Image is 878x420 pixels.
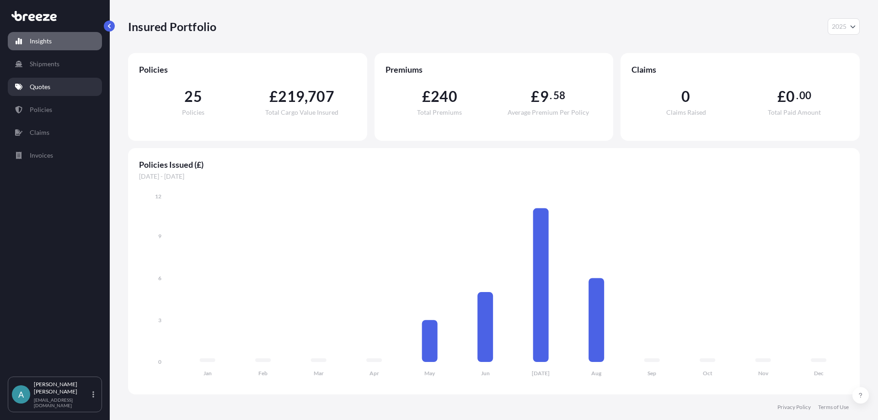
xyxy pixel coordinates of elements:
span: £ [777,89,786,104]
tspan: Aug [591,370,602,377]
p: Claims [30,128,49,137]
a: Insights [8,32,102,50]
span: A [18,390,24,399]
tspan: Oct [703,370,712,377]
tspan: 12 [155,193,161,200]
tspan: Nov [758,370,769,377]
button: Year Selector [828,18,860,35]
p: Insights [30,37,52,46]
tspan: Jan [203,370,212,377]
span: Total Cargo Value Insured [265,109,338,116]
tspan: 0 [158,358,161,365]
span: Policies Issued (£) [139,159,849,170]
a: Quotes [8,78,102,96]
a: Shipments [8,55,102,73]
a: Policies [8,101,102,119]
span: Claims [632,64,849,75]
tspan: Apr [369,370,379,377]
a: Terms of Use [818,404,849,411]
p: Policies [30,105,52,114]
span: Claims Raised [666,109,706,116]
span: 219 [278,89,305,104]
span: [DATE] - [DATE] [139,172,849,181]
p: [EMAIL_ADDRESS][DOMAIN_NAME] [34,397,91,408]
span: Policies [182,109,204,116]
span: . [550,92,552,99]
span: £ [422,89,431,104]
span: 0 [681,89,690,104]
p: Shipments [30,59,59,69]
span: 2025 [832,22,846,31]
p: Insured Portfolio [128,19,216,34]
p: Invoices [30,151,53,160]
span: Total Premiums [417,109,462,116]
span: Premiums [385,64,603,75]
tspan: May [424,370,435,377]
span: , [305,89,308,104]
span: 25 [184,89,202,104]
tspan: Dec [814,370,824,377]
tspan: Sep [648,370,656,377]
a: Claims [8,123,102,142]
span: 0 [786,89,795,104]
span: Average Premium Per Policy [508,109,589,116]
p: Quotes [30,82,50,91]
span: £ [531,89,540,104]
tspan: 9 [158,233,161,239]
p: [PERSON_NAME] [PERSON_NAME] [34,381,91,395]
span: . [796,92,798,99]
a: Invoices [8,146,102,165]
span: 00 [799,92,811,99]
tspan: 3 [158,317,161,324]
span: 707 [308,89,334,104]
span: Total Paid Amount [768,109,821,116]
tspan: Feb [258,370,268,377]
span: Policies [139,64,356,75]
a: Privacy Policy [777,404,811,411]
tspan: Mar [314,370,324,377]
span: 240 [431,89,457,104]
span: 9 [540,89,549,104]
tspan: [DATE] [532,370,550,377]
span: 58 [553,92,565,99]
tspan: 6 [158,275,161,282]
span: £ [269,89,278,104]
tspan: Jun [481,370,490,377]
